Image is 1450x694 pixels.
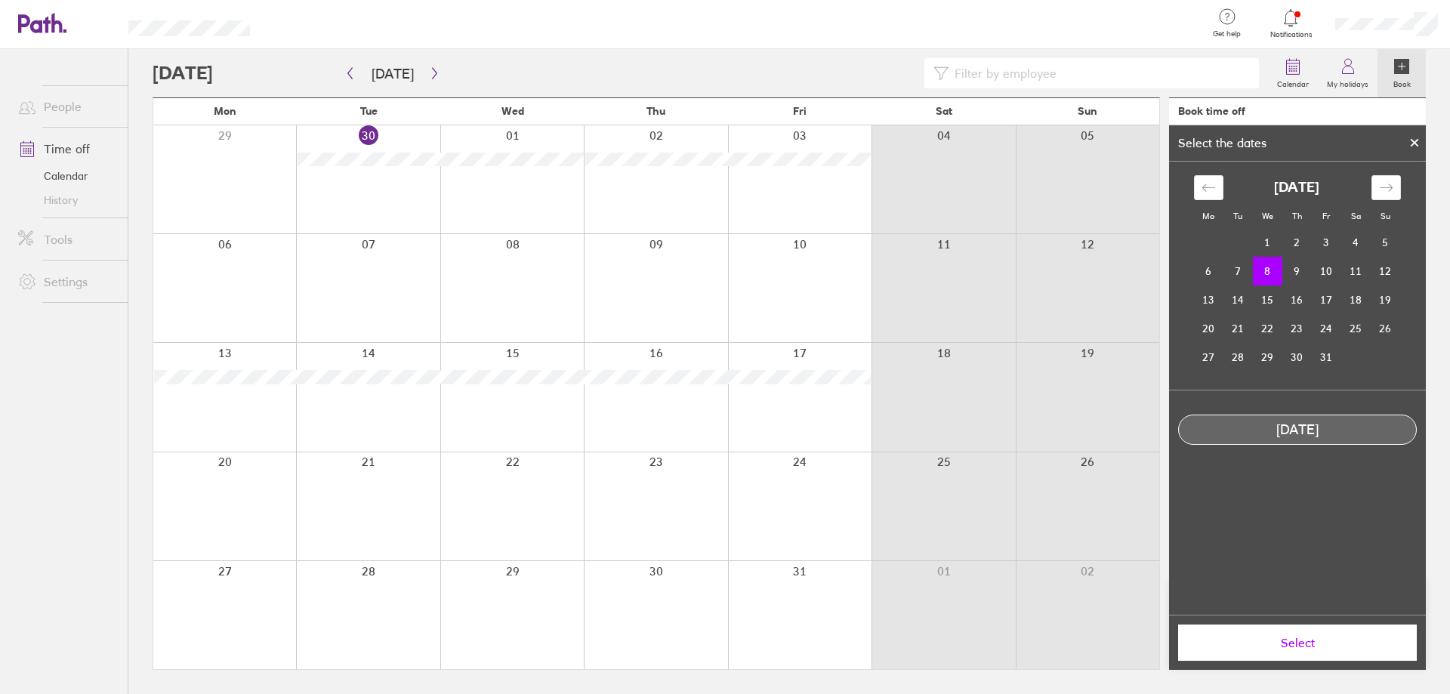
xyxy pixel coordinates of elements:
small: Mo [1202,211,1214,221]
small: Th [1292,211,1302,221]
div: Move forward to switch to the next month. [1371,175,1401,200]
strong: [DATE] [1274,180,1319,196]
div: [DATE] [1179,422,1416,438]
td: Monday, October 27, 2025 [1194,343,1223,372]
span: Get help [1202,29,1251,39]
a: Settings [6,267,128,297]
td: Tuesday, October 28, 2025 [1223,343,1253,372]
td: Thursday, October 16, 2025 [1282,285,1312,314]
td: Thursday, October 2, 2025 [1282,228,1312,257]
td: Thursday, October 30, 2025 [1282,343,1312,372]
span: Sun [1078,105,1097,117]
td: Monday, October 20, 2025 [1194,314,1223,343]
div: Book time off [1178,105,1245,117]
a: Calendar [1268,49,1318,97]
td: Wednesday, October 29, 2025 [1253,343,1282,372]
label: Book [1384,76,1420,89]
td: Sunday, October 26, 2025 [1371,314,1400,343]
span: Tue [360,105,378,117]
a: Book [1377,49,1426,97]
a: People [6,91,128,122]
a: History [6,188,128,212]
span: Select [1189,636,1406,649]
td: Sunday, October 12, 2025 [1371,257,1400,285]
label: Calendar [1268,76,1318,89]
td: Sunday, October 5, 2025 [1371,228,1400,257]
span: Fri [793,105,807,117]
a: My holidays [1318,49,1377,97]
input: Filter by employee [949,59,1250,88]
td: Thursday, October 23, 2025 [1282,314,1312,343]
div: Calendar [1177,162,1418,390]
span: Thu [646,105,665,117]
td: Wednesday, October 15, 2025 [1253,285,1282,314]
span: Notifications [1266,30,1316,39]
td: Selected. Wednesday, October 8, 2025 [1253,257,1282,285]
td: Friday, October 24, 2025 [1312,314,1341,343]
small: We [1262,211,1273,221]
span: Wed [501,105,524,117]
label: My holidays [1318,76,1377,89]
td: Tuesday, October 21, 2025 [1223,314,1253,343]
small: Fr [1322,211,1330,221]
small: Tu [1233,211,1242,221]
td: Friday, October 10, 2025 [1312,257,1341,285]
td: Sunday, October 19, 2025 [1371,285,1400,314]
a: Notifications [1266,8,1316,39]
td: Saturday, October 25, 2025 [1341,314,1371,343]
td: Wednesday, October 1, 2025 [1253,228,1282,257]
a: Calendar [6,164,128,188]
small: Su [1381,211,1390,221]
div: Select the dates [1169,136,1276,150]
button: [DATE] [359,61,426,86]
td: Monday, October 6, 2025 [1194,257,1223,285]
td: Wednesday, October 22, 2025 [1253,314,1282,343]
td: Thursday, October 9, 2025 [1282,257,1312,285]
td: Friday, October 31, 2025 [1312,343,1341,372]
td: Saturday, October 4, 2025 [1341,228,1371,257]
span: Mon [214,105,236,117]
button: Select [1178,625,1417,661]
span: Sat [936,105,952,117]
small: Sa [1351,211,1361,221]
div: Move backward to switch to the previous month. [1194,175,1223,200]
td: Friday, October 3, 2025 [1312,228,1341,257]
td: Monday, October 13, 2025 [1194,285,1223,314]
td: Friday, October 17, 2025 [1312,285,1341,314]
a: Tools [6,224,128,254]
td: Saturday, October 11, 2025 [1341,257,1371,285]
td: Saturday, October 18, 2025 [1341,285,1371,314]
td: Tuesday, October 14, 2025 [1223,285,1253,314]
a: Time off [6,134,128,164]
td: Tuesday, October 7, 2025 [1223,257,1253,285]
